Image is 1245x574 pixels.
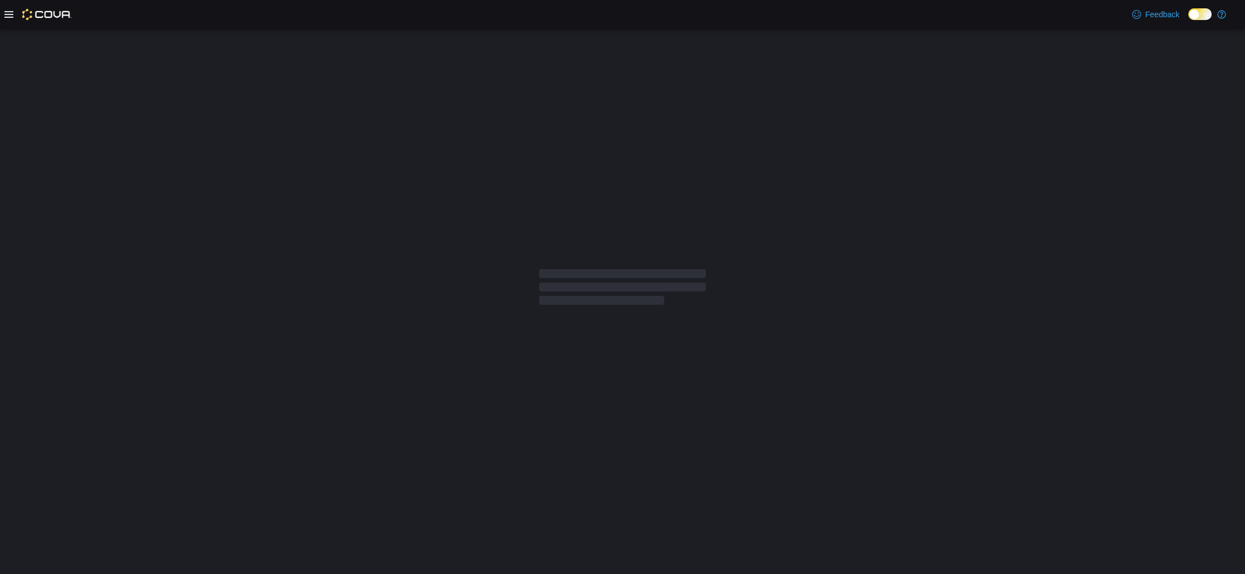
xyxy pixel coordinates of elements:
span: Loading [539,271,706,307]
input: Dark Mode [1188,8,1212,20]
a: Feedback [1128,3,1184,26]
img: Cova [22,9,72,20]
span: Feedback [1146,9,1179,20]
